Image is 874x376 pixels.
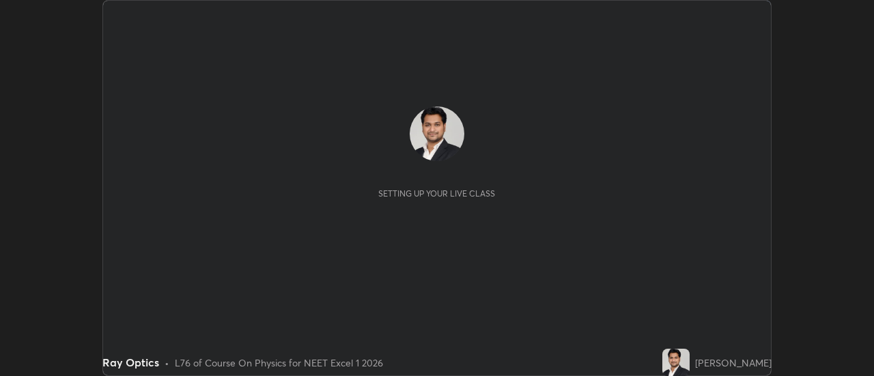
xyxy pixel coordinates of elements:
img: 4497755825444af8bd06c700f6c20a3f.jpg [662,349,690,376]
img: 4497755825444af8bd06c700f6c20a3f.jpg [410,106,464,161]
div: L76 of Course On Physics for NEET Excel 1 2026 [175,356,383,370]
div: Ray Optics [102,354,159,371]
div: [PERSON_NAME] [695,356,772,370]
div: Setting up your live class [378,188,495,199]
div: • [165,356,169,370]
